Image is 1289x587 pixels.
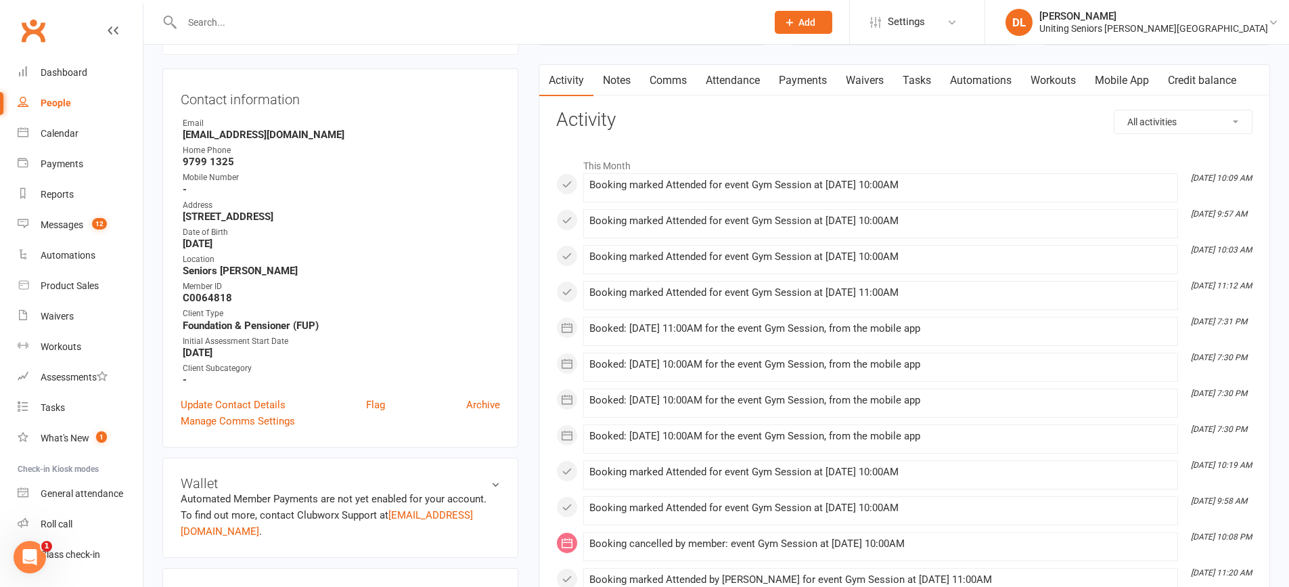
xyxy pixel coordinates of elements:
[18,423,143,454] a: What's New1
[41,433,89,443] div: What's New
[96,431,107,443] span: 1
[798,17,815,28] span: Add
[1191,496,1247,506] i: [DATE] 9:58 AM
[556,110,1252,131] h3: Activity
[696,65,769,96] a: Attendance
[181,397,286,413] a: Update Contact Details
[640,65,696,96] a: Comms
[41,402,65,413] div: Tasks
[589,215,1172,227] div: Booking marked Attended for event Gym Session at [DATE] 10:00AM
[836,65,893,96] a: Waivers
[181,476,500,491] h3: Wallet
[1191,425,1247,434] i: [DATE] 7:30 PM
[183,307,500,320] div: Client Type
[183,292,500,304] strong: C0064818
[18,479,143,509] a: General attendance kiosk mode
[893,65,941,96] a: Tasks
[589,538,1172,550] div: Booking cancelled by member: event Gym Session at [DATE] 10:00AM
[589,287,1172,299] div: Booking marked Attended for event Gym Session at [DATE] 11:00AM
[18,240,143,271] a: Automations
[18,509,143,540] a: Roll call
[14,541,46,573] iframe: Intercom live chat
[183,253,500,266] div: Location
[41,311,74,322] div: Waivers
[183,320,500,332] strong: Foundation & Pensioner (FUP)
[556,152,1252,173] li: This Month
[589,359,1172,370] div: Booked: [DATE] 10:00AM for the event Gym Session, from the mobile app
[1191,173,1252,183] i: [DATE] 10:09 AM
[18,210,143,240] a: Messages 12
[41,372,108,383] div: Assessments
[183,171,500,184] div: Mobile Number
[183,280,500,293] div: Member ID
[181,87,500,107] h3: Contact information
[1191,353,1247,362] i: [DATE] 7:30 PM
[183,226,500,239] div: Date of Birth
[183,335,500,348] div: Initial Assessment Start Date
[181,413,295,429] a: Manage Comms Settings
[1191,317,1247,326] i: [DATE] 7:31 PM
[183,265,500,277] strong: Seniors [PERSON_NAME]
[589,251,1172,263] div: Booking marked Attended for event Gym Session at [DATE] 10:00AM
[41,549,100,560] div: Class check-in
[178,13,757,32] input: Search...
[183,183,500,196] strong: -
[18,540,143,570] a: Class kiosk mode
[775,11,832,34] button: Add
[41,97,71,108] div: People
[41,541,52,552] span: 1
[41,128,78,139] div: Calendar
[183,362,500,375] div: Client Subcategory
[41,488,123,499] div: General attendance
[183,199,500,212] div: Address
[1158,65,1246,96] a: Credit balance
[18,149,143,179] a: Payments
[183,374,500,386] strong: -
[1191,281,1252,290] i: [DATE] 11:12 AM
[589,574,1172,586] div: Booking marked Attended by [PERSON_NAME] for event Gym Session at [DATE] 11:00AM
[18,301,143,332] a: Waivers
[589,179,1172,191] div: Booking marked Attended for event Gym Session at [DATE] 10:00AM
[183,129,500,141] strong: [EMAIL_ADDRESS][DOMAIN_NAME]
[16,14,50,47] a: Clubworx
[18,332,143,362] a: Workouts
[181,509,473,538] a: [EMAIL_ADDRESS][DOMAIN_NAME]
[41,280,99,291] div: Product Sales
[18,58,143,88] a: Dashboard
[18,118,143,149] a: Calendar
[183,211,500,223] strong: [STREET_ADDRESS]
[1191,532,1252,542] i: [DATE] 10:08 PM
[589,323,1172,334] div: Booked: [DATE] 11:00AM for the event Gym Session, from the mobile app
[589,395,1172,406] div: Booked: [DATE] 10:00AM for the event Gym Session, from the mobile app
[18,179,143,210] a: Reports
[1191,209,1247,219] i: [DATE] 9:57 AM
[18,362,143,393] a: Assessments
[1191,460,1252,470] i: [DATE] 10:19 AM
[539,65,593,96] a: Activity
[466,397,500,413] a: Archive
[92,218,107,230] span: 12
[366,397,385,413] a: Flag
[1191,245,1252,255] i: [DATE] 10:03 AM
[1191,389,1247,398] i: [DATE] 7:30 PM
[1005,9,1033,36] div: DL
[589,466,1172,478] div: Booking marked Attended for event Gym Session at [DATE] 10:00AM
[183,144,500,157] div: Home Phone
[183,117,500,130] div: Email
[1085,65,1158,96] a: Mobile App
[41,219,83,230] div: Messages
[589,431,1172,442] div: Booked: [DATE] 10:00AM for the event Gym Session, from the mobile app
[1191,568,1252,578] i: [DATE] 11:20 AM
[593,65,640,96] a: Notes
[941,65,1021,96] a: Automations
[183,347,500,359] strong: [DATE]
[41,158,83,169] div: Payments
[1021,65,1085,96] a: Workouts
[888,7,925,37] span: Settings
[589,502,1172,514] div: Booking marked Attended for event Gym Session at [DATE] 10:00AM
[181,493,487,538] no-payment-system: Automated Member Payments are not yet enabled for your account. To find out more, contact Clubwor...
[18,271,143,301] a: Product Sales
[1039,22,1268,35] div: Uniting Seniors [PERSON_NAME][GEOGRAPHIC_DATA]
[41,341,81,352] div: Workouts
[183,156,500,168] strong: 9799 1325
